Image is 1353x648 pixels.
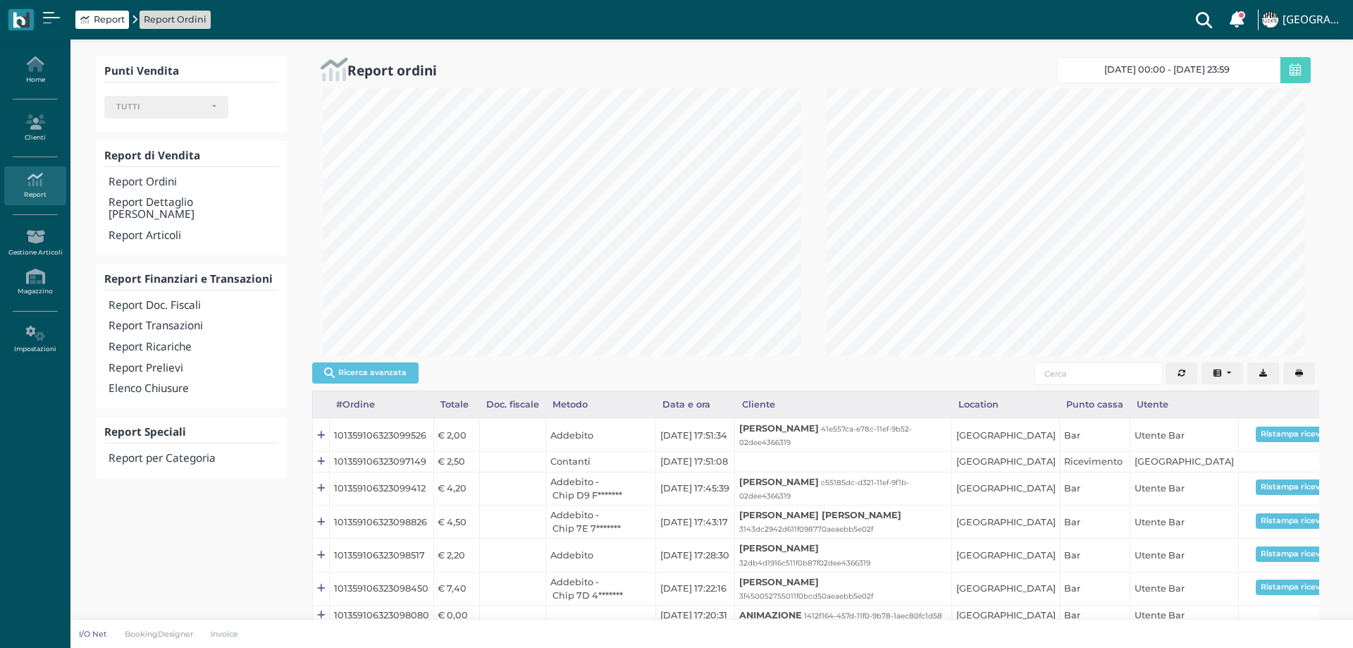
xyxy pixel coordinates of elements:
[433,391,479,418] div: Totale
[1060,452,1130,472] td: Ricevimento
[656,505,735,538] td: [DATE] 17:43:17
[13,12,29,28] img: logo
[80,13,125,26] a: Report
[739,610,802,621] b: ANIMAZIONE
[433,572,479,605] td: € 7,40
[1060,472,1130,505] td: Bar
[104,424,186,439] b: Report Speciali
[739,423,819,434] b: [PERSON_NAME]
[4,263,66,302] a: Magazzino
[952,572,1060,605] td: [GEOGRAPHIC_DATA]
[656,391,735,418] div: Data e ora
[1256,479,1339,495] button: Ristampa ricevuta
[330,539,433,572] td: 101359106323098517
[330,572,433,605] td: 101359106323098450
[1283,14,1345,26] h4: [GEOGRAPHIC_DATA]
[433,539,479,572] td: € 2,20
[739,543,819,554] b: [PERSON_NAME]
[656,572,735,605] td: [DATE] 17:22:16
[433,452,479,472] td: € 2,50
[1130,505,1238,538] td: Utente Bar
[1260,3,1345,37] a: ... [GEOGRAPHIC_DATA]
[109,320,278,332] h4: Report Transazioni
[1130,606,1238,625] td: Utente Bar
[952,505,1060,538] td: [GEOGRAPHIC_DATA]
[104,63,179,78] b: Punti Vendita
[952,452,1060,472] td: [GEOGRAPHIC_DATA]
[804,611,942,621] small: 1412f164-457d-11f0-9b78-1aec80fc1d58
[739,510,901,520] b: [PERSON_NAME] [PERSON_NAME]
[1034,362,1163,385] input: Cerca
[545,391,655,418] div: Metodo
[1256,427,1339,442] button: Ristampa ricevuta
[1256,513,1339,529] button: Ristampa ricevuta
[1130,419,1238,452] td: Utente Bar
[433,419,479,452] td: € 2,00
[1060,391,1130,418] div: Punto cassa
[109,383,278,395] h4: Elenco Chiusure
[739,577,819,587] b: [PERSON_NAME]
[116,102,205,112] div: TUTTI
[735,391,952,418] div: Cliente
[739,558,870,568] small: 32db4d1916c511f0b87f02dee4366319
[656,419,735,452] td: [DATE] 17:51:34
[94,13,125,26] span: Report
[545,539,655,572] td: Addebito
[4,224,66,262] a: Gestione Articoli
[952,606,1060,625] td: [GEOGRAPHIC_DATA]
[952,391,1060,418] div: Location
[330,452,433,472] td: 101359106323097149
[1247,362,1279,385] button: Export
[109,453,278,465] h4: Report per Categoria
[104,148,200,163] b: Report di Vendita
[347,63,437,78] h2: Report ordini
[109,176,278,188] h4: Report Ordini
[656,472,735,505] td: [DATE] 17:45:39
[433,472,479,505] td: € 4,20
[1256,546,1339,562] button: Ristampa ricevuta
[1253,604,1341,636] iframe: Help widget launcher
[330,391,433,418] div: #Ordine
[330,472,433,505] td: 101359106323099412
[109,362,278,374] h4: Report Prelievi
[739,525,873,534] small: 3143dc2942d611f098770aeaebb5e02f
[1166,362,1197,385] button: Aggiorna
[109,230,278,242] h4: Report Articoli
[1060,606,1130,625] td: Bar
[1060,572,1130,605] td: Bar
[656,539,735,572] td: [DATE] 17:28:30
[1130,539,1238,572] td: Utente Bar
[4,166,66,205] a: Report
[656,452,735,472] td: [DATE] 17:51:08
[79,628,107,640] p: I/O Net
[433,505,479,538] td: € 4,50
[739,592,873,601] small: 3f450052755011f0bcd50aeaebb5e02f
[4,109,66,147] a: Clienti
[479,391,545,418] div: Doc. fiscale
[330,606,433,625] td: 101359106323098080
[1104,64,1230,75] span: [DATE] 00:00 - [DATE] 23:59
[1060,539,1130,572] td: Bar
[739,424,912,447] small: 41e557ca-e78c-11ef-9b52-02dee4366319
[739,478,909,501] small: c55185dc-d321-11ef-9f1b-02dee4366319
[1130,391,1238,418] div: Utente
[1060,419,1130,452] td: Bar
[312,362,419,384] button: Ricerca avanzata
[952,472,1060,505] td: [GEOGRAPHIC_DATA]
[545,452,655,472] td: Contanti
[1201,362,1248,385] div: Colonne
[1256,580,1339,595] button: Ristampa ricevuta
[202,628,248,640] a: Invoice
[109,341,278,353] h4: Report Ricariche
[1130,472,1238,505] td: Utente Bar
[4,51,66,90] a: Home
[952,539,1060,572] td: [GEOGRAPHIC_DATA]
[1201,362,1244,385] button: Columns
[144,13,206,26] span: Report Ordini
[739,477,819,487] b: [PERSON_NAME]
[545,419,655,452] td: Addebito
[116,628,202,640] a: BookingDesigner
[104,271,273,286] b: Report Finanziari e Transazioni
[1130,572,1238,605] td: Utente Bar
[1060,505,1130,538] td: Bar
